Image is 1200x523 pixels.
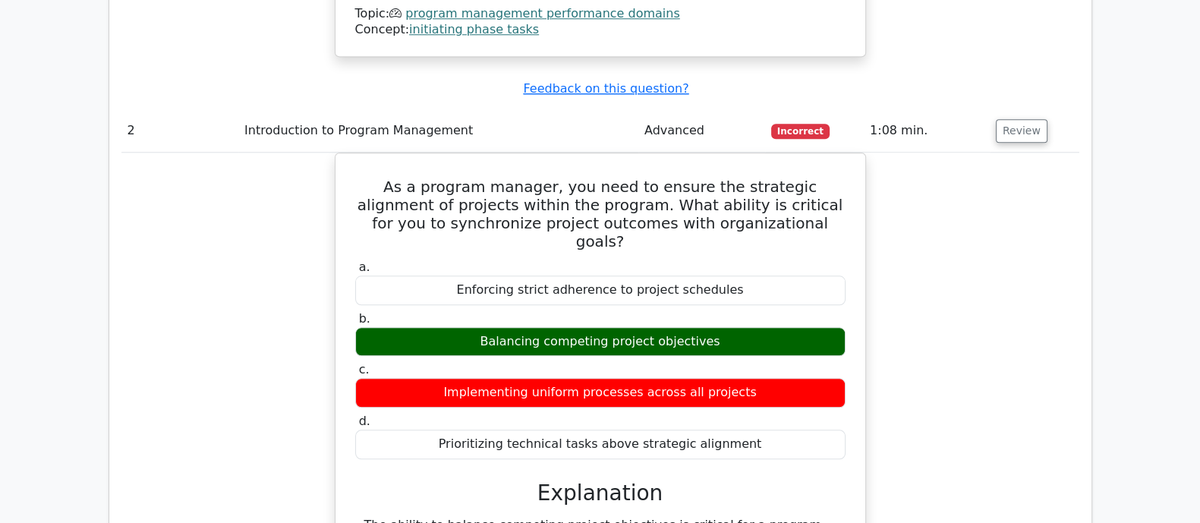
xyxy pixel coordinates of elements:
a: Feedback on this question? [523,81,688,96]
button: Review [996,119,1047,143]
h3: Explanation [364,480,836,506]
span: a. [359,260,370,274]
td: 2 [121,109,239,153]
td: Advanced [638,109,765,153]
td: Introduction to Program Management [238,109,638,153]
div: Implementing uniform processes across all projects [355,378,846,408]
div: Concept: [355,22,846,38]
td: 1:08 min. [864,109,990,153]
span: b. [359,311,370,326]
div: Balancing competing project objectives [355,327,846,357]
h5: As a program manager, you need to ensure the strategic alignment of projects within the program. ... [354,178,847,250]
a: initiating phase tasks [409,22,539,36]
a: program management performance domains [405,6,679,20]
div: Prioritizing technical tasks above strategic alignment [355,430,846,459]
span: Incorrect [771,124,830,139]
div: Enforcing strict adherence to project schedules [355,276,846,305]
span: c. [359,362,370,376]
span: d. [359,414,370,428]
div: Topic: [355,6,846,22]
